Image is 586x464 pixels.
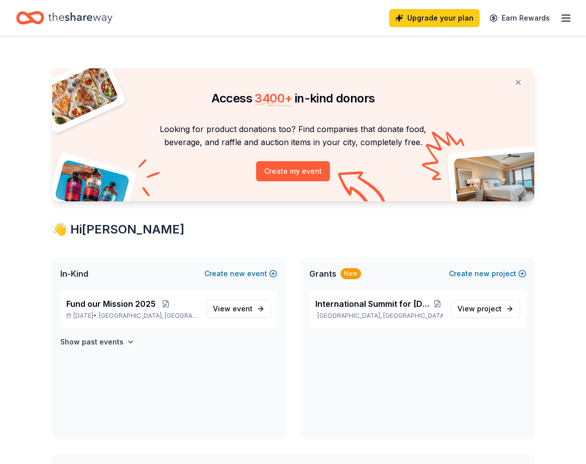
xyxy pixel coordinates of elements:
span: new [230,268,245,280]
span: 3400 + [255,91,292,105]
button: Show past events [60,336,135,348]
div: New [340,268,361,279]
a: View event [206,300,271,318]
div: 👋 Hi [PERSON_NAME] [52,221,534,238]
span: International Summit for [DEMOGRAPHIC_DATA] Musicians [315,298,433,310]
img: Pizza [41,62,119,127]
img: Curvy arrow [338,171,388,209]
a: Upgrade your plan [389,9,480,27]
p: [DATE] • [66,312,198,320]
a: Home [16,6,112,30]
button: Create my event [256,161,330,181]
span: event [232,304,253,313]
span: In-Kind [60,268,88,280]
p: [GEOGRAPHIC_DATA], [GEOGRAPHIC_DATA] [315,312,443,320]
button: Createnewproject [449,268,526,280]
span: new [475,268,490,280]
button: Createnewevent [204,268,277,280]
span: Access in-kind donors [211,91,375,105]
a: View project [451,300,520,318]
span: [GEOGRAPHIC_DATA], [GEOGRAPHIC_DATA] [99,312,198,320]
h4: Show past events [60,336,124,348]
span: Fund our Mission 2025 [66,298,156,310]
span: View [457,303,502,315]
p: Looking for product donations too? Find companies that donate food, beverage, and raffle and auct... [64,123,522,149]
a: Earn Rewards [484,9,556,27]
span: project [477,304,502,313]
span: Grants [309,268,336,280]
span: View [213,303,253,315]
